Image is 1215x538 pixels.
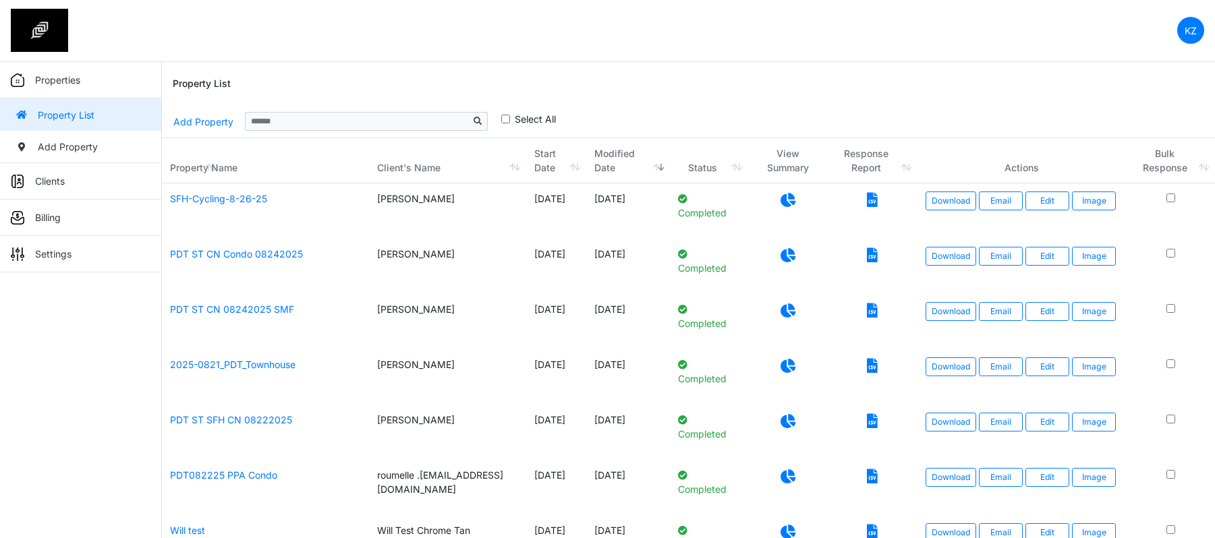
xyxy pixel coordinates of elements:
a: KZ [1177,17,1204,44]
th: Actions [917,138,1127,183]
a: Download [926,191,976,210]
button: Image [1072,302,1116,321]
img: sidemenu_client.png [11,175,24,188]
a: PDT ST CN 08242025 SMF [170,303,294,315]
td: [PERSON_NAME] [369,239,526,294]
td: [DATE] [586,183,669,239]
a: PDT082225 PPA Condo [170,469,277,481]
td: [DATE] [586,405,669,460]
a: Edit [1025,302,1069,321]
p: KZ [1185,24,1197,38]
button: Email [979,413,1023,431]
td: [DATE] [586,294,669,349]
th: Bulk Response: activate to sort column ascending [1127,138,1215,183]
a: 2025-0821_PDT_Townhouse [170,359,295,370]
a: Edit [1025,413,1069,431]
td: [DATE] [526,294,586,349]
p: Settings [35,247,72,261]
td: [DATE] [526,239,586,294]
p: Completed [678,247,740,275]
img: spp logo [11,9,68,52]
img: sidemenu_properties.png [11,73,24,87]
td: [PERSON_NAME] [369,183,526,239]
td: [DATE] [586,460,669,515]
a: PDT ST SFH CN 08222025 [170,414,292,425]
a: Edit [1025,357,1069,376]
th: Status: activate to sort column ascending [670,138,748,183]
h6: Property List [173,78,231,90]
a: Edit [1025,468,1069,487]
th: Client's Name: activate to sort column ascending [369,138,526,183]
button: Image [1072,468,1116,487]
img: sidemenu_settings.png [11,247,24,261]
td: [PERSON_NAME] [369,294,526,349]
p: Completed [678,302,740,330]
p: Completed [678,413,740,441]
td: [DATE] [526,183,586,239]
button: Email [979,302,1023,321]
p: Clients [35,174,65,188]
a: Add Property [173,110,234,133]
td: [DATE] [526,405,586,460]
p: Properties [35,73,80,87]
a: Download [926,468,976,487]
button: Image [1072,413,1116,431]
td: roumelle .[EMAIL_ADDRESS][DOMAIN_NAME] [369,460,526,515]
a: SFH-Cycling-8-26-25 [170,193,267,204]
p: Completed [678,357,740,386]
p: Completed [678,468,740,496]
td: [DATE] [526,460,586,515]
th: Property Name: activate to sort column ascending [162,138,369,183]
th: Response Report: activate to sort column ascending [828,138,917,183]
button: Image [1072,357,1116,376]
td: [DATE] [586,239,669,294]
p: Completed [678,191,740,220]
th: Modified Date: activate to sort column ascending [586,138,669,183]
button: Email [979,468,1023,487]
td: [DATE] [526,349,586,405]
a: Edit [1025,191,1069,210]
button: Email [979,247,1023,266]
td: [DATE] [586,349,669,405]
button: Image [1072,191,1116,210]
a: Download [926,357,976,376]
td: [PERSON_NAME] [369,405,526,460]
a: PDT ST CN Condo 08242025 [170,248,303,260]
img: sidemenu_billing.png [11,211,24,225]
a: Edit [1025,247,1069,266]
button: Email [979,191,1023,210]
a: Download [926,413,976,431]
th: Start Date: activate to sort column ascending [526,138,586,183]
button: Email [979,357,1023,376]
a: Download [926,247,976,266]
a: Download [926,302,976,321]
p: Billing [35,210,61,225]
input: Sizing example input [245,112,469,131]
label: Select All [515,112,556,126]
td: [PERSON_NAME] [369,349,526,405]
button: Image [1072,247,1116,266]
a: Will test [170,525,205,536]
th: View Summary [748,138,828,183]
